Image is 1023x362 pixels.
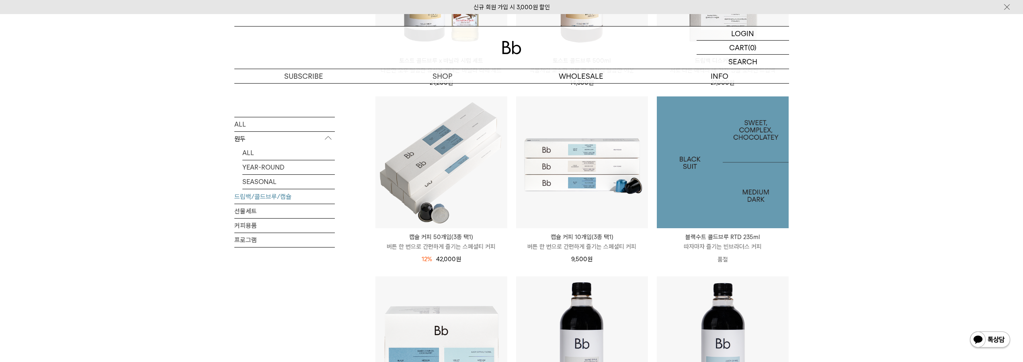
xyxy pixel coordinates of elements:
a: LOGIN [697,27,789,41]
p: SEARCH [728,55,757,69]
a: 커피용품 [234,218,335,232]
div: 12% [422,254,432,264]
p: INFO [650,69,789,83]
p: 캡슐 커피 50개입(3종 택1) [375,232,507,242]
a: ALL [242,145,335,160]
p: 원두 [234,131,335,146]
a: 드립백/콜드브루/캡슐 [234,189,335,203]
p: 버튼 한 번으로 간편하게 즐기는 스페셜티 커피 [375,242,507,252]
span: 원 [587,256,592,263]
span: 원 [456,256,461,263]
a: 블랙수트 콜드브루 RTD 235ml 따자마자 즐기는 빈브라더스 커피 [657,232,789,252]
a: CART (0) [697,41,789,55]
p: 블랙수트 콜드브루 RTD 235ml [657,232,789,242]
p: 품절 [657,252,789,268]
span: 9,500 [571,256,592,263]
span: 원 [448,79,453,86]
span: 14,300 [570,79,594,86]
a: SEASONAL [242,174,335,188]
a: 블랙수트 콜드브루 RTD 235ml [657,96,789,228]
p: (0) [748,41,756,54]
span: 원 [729,79,734,86]
p: 따자마자 즐기는 빈브라더스 커피 [657,242,789,252]
a: YEAR-ROUND [242,160,335,174]
p: WHOLESALE [512,69,650,83]
img: 캡슐 커피 50개입(3종 택1) [375,96,507,228]
p: 버튼 한 번으로 간편하게 즐기는 스페셜티 커피 [516,242,648,252]
a: 캡슐 커피 50개입(3종 택1) 버튼 한 번으로 간편하게 즐기는 스페셜티 커피 [375,232,507,252]
img: 1000000111_add2_04.jpg [657,96,789,228]
a: 캡슐 커피 10개입(3종 택1) 버튼 한 번으로 간편하게 즐기는 스페셜티 커피 [516,232,648,252]
a: SHOP [373,69,512,83]
a: 프로그램 [234,233,335,247]
span: 21,200 [430,79,453,86]
p: LOGIN [731,27,754,40]
span: 27,000 [711,79,734,86]
a: SUBSCRIBE [234,69,373,83]
a: 신규 회원 가입 시 3,000원 할인 [474,4,550,11]
a: 선물세트 [234,204,335,218]
img: 카카오톡 채널 1:1 채팅 버튼 [969,331,1011,350]
img: 캡슐 커피 10개입(3종 택1) [516,96,648,228]
a: ALL [234,117,335,131]
span: 42,000 [436,256,461,263]
p: 캡슐 커피 10개입(3종 택1) [516,232,648,242]
img: 로고 [502,41,521,54]
p: CART [729,41,748,54]
span: 원 [588,79,594,86]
